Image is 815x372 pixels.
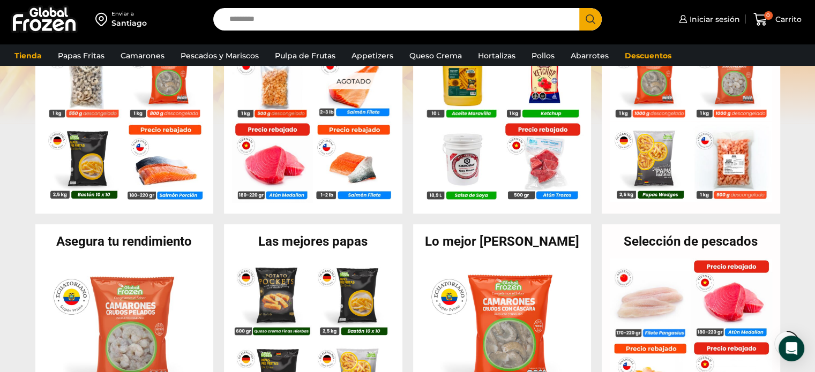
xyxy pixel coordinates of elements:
div: Open Intercom Messenger [779,336,804,361]
button: Search button [579,8,602,31]
a: 0 Carrito [751,7,804,32]
a: Appetizers [346,45,399,66]
div: Santiago [111,18,147,28]
h2: Lo mejor [PERSON_NAME] [413,235,592,248]
h2: Las mejores papas [224,235,402,248]
a: Pulpa de Frutas [270,45,341,66]
a: Camarones [115,45,170,66]
p: Agotado [329,72,378,89]
a: Papas Fritas [53,45,110,66]
a: Abarrotes [565,45,614,66]
span: 0 [764,11,773,20]
img: address-field-icon.svg [95,10,111,28]
div: Enviar a [111,10,147,18]
span: Iniciar sesión [687,14,740,25]
span: Carrito [773,14,802,25]
a: Queso Crema [404,45,467,66]
a: Tienda [9,45,47,66]
h2: Asegura tu rendimiento [35,235,214,248]
a: Pollos [526,45,560,66]
h2: Selección de pescados [602,235,780,248]
a: Pescados y Mariscos [175,45,264,66]
a: Hortalizas [473,45,521,66]
a: Iniciar sesión [676,9,740,30]
a: Descuentos [619,45,677,66]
